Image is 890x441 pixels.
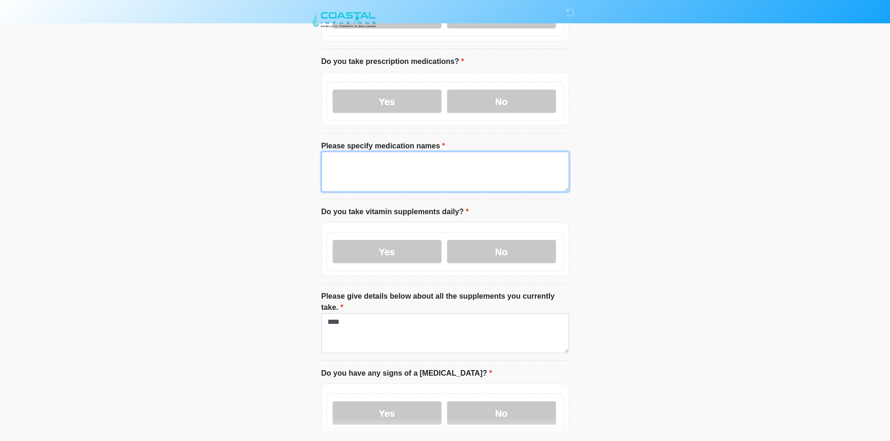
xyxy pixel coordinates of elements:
[333,401,441,425] label: Yes
[321,291,569,313] label: Please give details below about all the supplements you currently take.
[321,206,469,217] label: Do you take vitamin supplements daily?
[321,368,492,379] label: Do you have any signs of a [MEDICAL_DATA]?
[447,401,556,425] label: No
[321,140,445,152] label: Please specify medication names
[333,240,441,263] label: Yes
[312,7,377,28] img: Coastal Infusions Mobile IV Therapy and Wellness Logo
[447,240,556,263] label: No
[333,90,441,113] label: Yes
[447,90,556,113] label: No
[321,56,464,67] label: Do you take prescription medications?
